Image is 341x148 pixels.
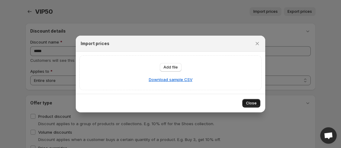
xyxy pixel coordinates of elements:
h2: Import prices [81,41,109,47]
button: Add file [160,63,182,72]
a: Download sample CSV [149,76,193,83]
span: Close [246,101,257,106]
button: Close [242,99,260,107]
button: Close [253,39,262,48]
a: Open chat [320,127,337,144]
span: Add file [163,65,178,70]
